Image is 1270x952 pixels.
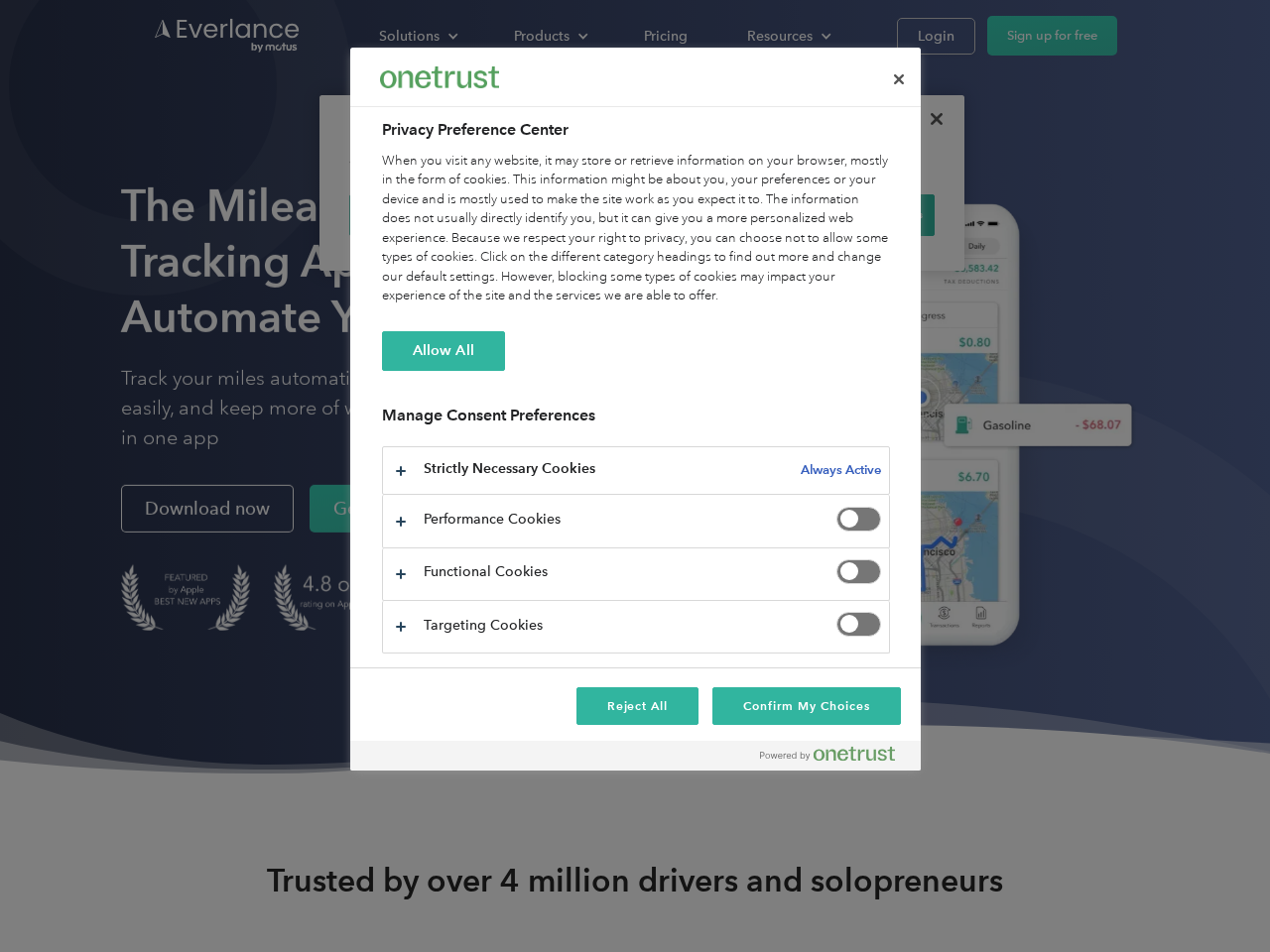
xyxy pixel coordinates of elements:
[877,58,921,101] button: Close
[380,58,499,97] div: Everlance
[760,746,911,771] a: Powered by OneTrust Opens in a new Tab
[382,118,890,142] h2: Privacy Preference Center
[382,331,505,371] button: Allow All
[350,48,921,771] div: Preference center
[382,406,890,436] h3: Manage Consent Preferences
[760,746,895,762] img: Powered by OneTrust Opens in a new Tab
[350,48,921,771] div: Privacy Preference Center
[712,687,900,725] button: Confirm My Choices
[380,66,499,87] img: Everlance
[382,152,890,306] div: When you visit any website, it may store or retrieve information on your browser, mostly in the f...
[576,687,699,725] button: Reject All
